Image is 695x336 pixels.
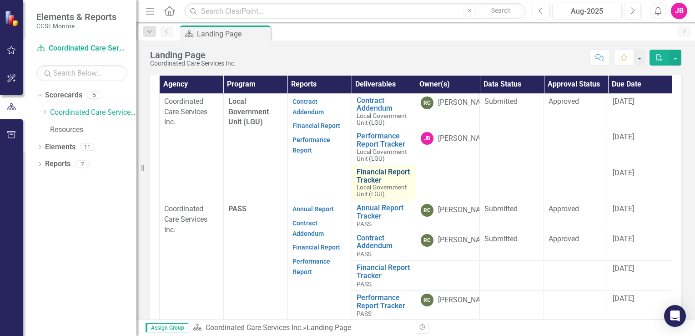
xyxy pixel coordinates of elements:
[555,6,619,17] div: Aug-2025
[357,280,372,288] span: PASS
[164,97,219,128] p: Coordinated Care Services Inc.
[438,205,493,215] div: [PERSON_NAME]
[438,97,493,108] div: [PERSON_NAME]
[50,107,136,118] a: Coordinated Care Services Inc.
[544,201,608,231] td: Double-Click to Edit
[480,291,544,321] td: Double-Click to Edit
[484,234,518,243] span: Submitted
[36,43,127,54] a: Coordinated Care Services Inc.
[228,97,269,127] span: Local Government Unit (LGU)
[36,22,116,30] small: CCSI: Monroe
[421,204,433,217] div: RC
[352,261,416,291] td: Double-Click to Edit Right Click for Context Menu
[50,125,136,135] a: Resources
[357,132,411,148] a: Performance Report Tracker
[357,264,411,280] a: Financial Report Tracker
[357,183,407,198] span: Local Government Unit (LGU)
[164,204,219,235] p: Coordinated Care Services Inc.
[491,7,511,14] span: Search
[36,11,116,22] span: Elements & Reports
[150,60,236,67] div: Coordinated Care Services Inc.
[480,231,544,261] td: Double-Click to Edit
[544,291,608,321] td: Double-Click to Edit
[150,50,236,60] div: Landing Page
[544,165,608,201] td: Double-Click to Edit
[544,231,608,261] td: Double-Click to Edit
[421,234,433,247] div: RC
[292,205,334,213] a: Annual Report
[45,90,82,101] a: Scorecards
[438,133,493,144] div: [PERSON_NAME]
[352,129,416,165] td: Double-Click to Edit Right Click for Context Menu
[197,28,268,40] div: Landing Page
[357,234,411,250] a: Contract Addendum
[292,244,340,251] a: Financial Report
[357,204,411,220] a: Annual Report Tracker
[357,250,372,258] span: PASS
[549,234,579,243] span: Approved
[613,264,634,273] span: [DATE]
[480,261,544,291] td: Double-Click to Edit
[292,98,324,116] a: Contract Addendum
[544,93,608,129] td: Double-Click to Edit
[292,122,340,129] a: Financial Report
[544,261,608,291] td: Double-Click to Edit
[80,143,95,151] div: 11
[292,258,330,275] a: Performance Report
[352,93,416,129] td: Double-Click to Edit Right Click for Context Menu
[357,168,411,184] a: Financial Report Tracker
[613,204,634,213] span: [DATE]
[552,3,622,19] button: Aug-2025
[613,132,634,141] span: [DATE]
[421,132,433,145] div: JB
[671,3,687,19] button: JB
[352,231,416,261] td: Double-Click to Edit Right Click for Context Menu
[357,97,411,112] a: Contract Addendum
[193,323,409,333] div: »
[206,323,303,332] a: Coordinated Care Services Inc.
[549,204,579,213] span: Approved
[87,92,101,99] div: 5
[357,220,372,228] span: PASS
[613,294,634,303] span: [DATE]
[480,129,544,165] td: Double-Click to Edit
[549,97,579,106] span: Approved
[5,10,20,26] img: ClearPoint Strategy
[352,291,416,321] td: Double-Click to Edit Right Click for Context Menu
[45,159,71,169] a: Reports
[484,204,518,213] span: Submitted
[357,112,407,126] span: Local Government Unit (LGU)
[352,165,416,201] td: Double-Click to Edit Right Click for Context Menu
[146,323,188,332] span: Assign Group
[421,294,433,306] div: RC
[480,165,544,201] td: Double-Click to Edit
[75,160,90,168] div: 7
[292,219,324,237] a: Contract Addendum
[613,97,634,106] span: [DATE]
[664,305,686,327] div: Open Intercom Messenger
[438,295,493,305] div: [PERSON_NAME]
[480,93,544,129] td: Double-Click to Edit
[478,5,524,17] button: Search
[421,97,433,109] div: RC
[480,201,544,231] td: Double-Click to Edit
[613,234,634,243] span: [DATE]
[357,148,407,162] span: Local Government Unit (LGU)
[613,168,634,177] span: [DATE]
[484,97,518,106] span: Submitted
[228,204,247,213] span: PASS
[357,310,372,317] span: PASS
[357,294,411,310] a: Performance Report Tracker
[36,65,127,81] input: Search Below...
[438,235,493,245] div: [PERSON_NAME]
[307,323,351,332] div: Landing Page
[45,142,76,153] a: Elements
[184,3,526,19] input: Search ClearPoint...
[292,136,330,154] a: Performance Report
[544,129,608,165] td: Double-Click to Edit
[352,201,416,231] td: Double-Click to Edit Right Click for Context Menu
